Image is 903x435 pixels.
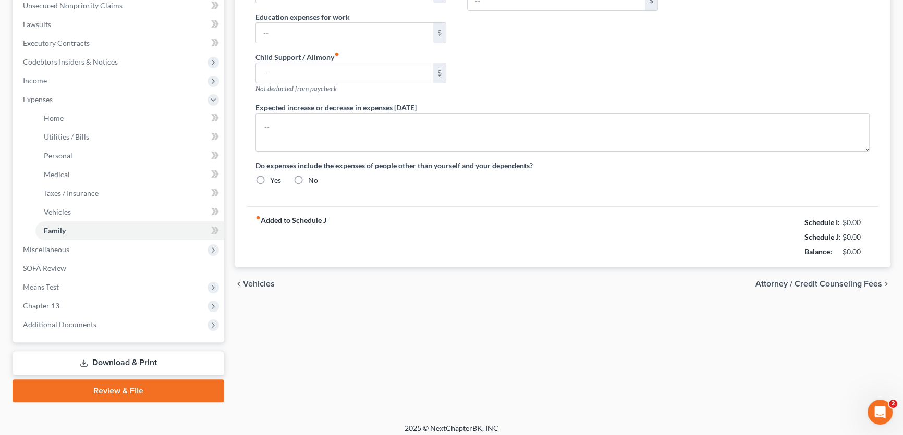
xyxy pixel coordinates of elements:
a: Utilities / Bills [35,128,224,146]
div: $ [433,23,446,43]
span: Additional Documents [23,320,96,329]
span: Unsecured Nonpriority Claims [23,1,123,10]
span: SOFA Review [23,264,66,272]
label: Child Support / Alimony [255,52,339,63]
span: Taxes / Insurance [44,189,99,197]
i: fiber_manual_record [255,215,261,220]
div: $0.00 [843,217,870,228]
a: Lawsuits [15,15,224,34]
strong: Schedule I: [804,218,840,227]
span: Not deducted from paycheck [255,84,337,93]
iframe: Intercom live chat [868,400,893,425]
strong: Added to Schedule J [255,215,326,259]
span: Executory Contracts [23,39,90,47]
a: Taxes / Insurance [35,184,224,203]
span: Chapter 13 [23,301,59,310]
span: Medical [44,170,70,179]
span: Utilities / Bills [44,132,89,141]
strong: Schedule J: [804,232,841,241]
i: chevron_right [882,280,890,288]
span: Codebtors Insiders & Notices [23,57,118,66]
span: Vehicles [44,207,71,216]
a: Executory Contracts [15,34,224,53]
span: 2 [889,400,897,408]
a: Download & Print [13,351,224,375]
a: Home [35,109,224,128]
span: Home [44,114,64,122]
span: Attorney / Credit Counseling Fees [755,280,882,288]
label: Do expenses include the expenses of people other than yourself and your dependents? [255,160,870,171]
label: Education expenses for work [255,11,350,22]
span: Family [44,226,66,235]
a: Medical [35,165,224,184]
button: Attorney / Credit Counseling Fees chevron_right [755,280,890,288]
strong: Balance: [804,247,832,256]
span: Personal [44,151,72,160]
a: Family [35,221,224,240]
a: Review & File [13,379,224,402]
div: $0.00 [843,246,870,257]
label: Yes [270,175,281,185]
button: chevron_left Vehicles [235,280,275,288]
a: Vehicles [35,203,224,221]
input: -- [256,63,433,83]
a: Personal [35,146,224,165]
div: $ [433,63,446,83]
input: -- [256,23,433,43]
div: $0.00 [843,232,870,242]
span: Vehicles [243,280,275,288]
i: fiber_manual_record [334,52,339,57]
a: SOFA Review [15,259,224,278]
label: Expected increase or decrease in expenses [DATE] [255,102,417,113]
span: Expenses [23,95,53,104]
span: Means Test [23,282,59,291]
span: Lawsuits [23,20,51,29]
span: Miscellaneous [23,245,69,254]
span: Income [23,76,47,85]
i: chevron_left [235,280,243,288]
label: No [308,175,318,185]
